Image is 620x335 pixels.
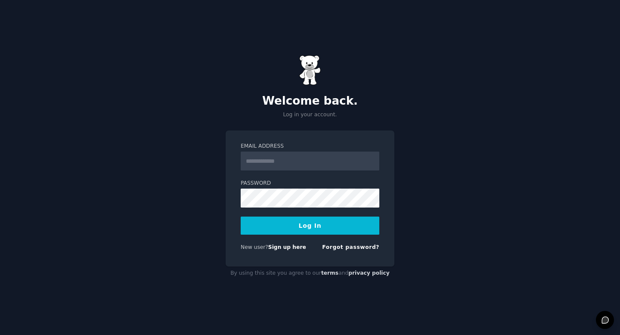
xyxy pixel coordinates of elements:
h2: Welcome back. [226,94,394,108]
div: By using this site you agree to our and [226,267,394,280]
label: Email Address [241,143,379,150]
button: Log In [241,217,379,235]
a: Sign up here [268,244,306,250]
a: privacy policy [348,270,390,276]
p: Log in your account. [226,111,394,119]
span: New user? [241,244,268,250]
img: Gummy Bear [299,55,321,85]
a: terms [321,270,338,276]
a: Forgot password? [322,244,379,250]
label: Password [241,180,379,187]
